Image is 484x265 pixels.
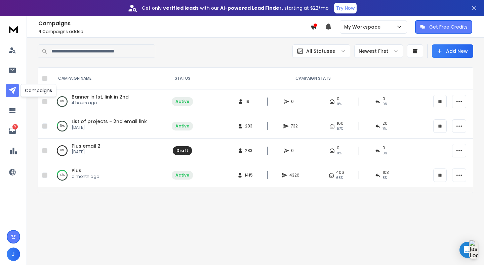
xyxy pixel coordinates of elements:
[245,173,253,178] span: 1415
[354,44,403,58] button: Newest First
[432,44,473,58] button: Add New
[336,5,355,11] p: Try Now
[72,100,129,106] p: 4 hours ago
[429,24,468,30] p: Get Free Credits
[38,29,310,34] p: Campaigns added
[382,126,387,131] span: 7 %
[21,84,56,97] div: Campaigns
[336,170,344,175] span: 406
[245,148,252,153] span: 283
[60,123,65,129] p: 10 %
[176,148,188,153] div: Draft
[382,102,387,107] span: 0%
[337,151,341,156] span: 0%
[291,148,298,153] span: 0
[163,5,199,11] strong: verified leads
[72,125,147,130] p: [DATE]
[289,173,299,178] span: 4326
[382,145,385,151] span: 0
[38,20,310,28] h1: Campaigns
[72,143,100,149] a: Plus email 2
[6,124,19,138] a: 5
[245,123,252,129] span: 283
[7,248,20,261] button: J
[142,5,329,11] p: Get only with our starting at $22/mo
[72,167,81,174] a: Plus
[306,48,335,54] p: All Statuses
[382,151,387,156] span: 0%
[291,99,298,104] span: 0
[72,174,99,179] p: a month ago
[337,96,339,102] span: 0
[459,242,476,258] div: Open Intercom Messenger
[382,96,385,102] span: 0
[38,29,41,34] span: 4
[50,89,168,114] td: 0%Banner in 1st, link in 2nd4 hours ago
[337,145,339,151] span: 0
[382,175,387,181] span: 8 %
[50,163,168,188] td: 42%Plusa month ago
[7,23,20,35] img: logo
[382,170,389,175] span: 103
[60,172,65,179] p: 42 %
[175,99,189,104] div: Active
[220,5,283,11] strong: AI-powered Lead Finder,
[168,68,197,89] th: STATUS
[291,123,298,129] span: 732
[337,126,343,131] span: 57 %
[12,124,18,129] p: 5
[197,68,429,89] th: CAMPAIGN STATS
[336,175,343,181] span: 68 %
[50,68,168,89] th: CAMPAIGN NAME
[72,118,147,125] a: List of projects - 2nd email link
[61,98,64,105] p: 0 %
[72,149,100,155] p: [DATE]
[382,121,388,126] span: 20
[50,114,168,139] td: 10%List of projects - 2nd email link[DATE]
[72,93,129,100] a: Banner in 1st, link in 2nd
[245,99,252,104] span: 19
[175,123,189,129] div: Active
[337,121,344,126] span: 160
[61,147,64,154] p: 0 %
[337,102,341,107] span: 0%
[334,3,357,13] button: Try Now
[344,24,383,30] p: My Workspace
[50,139,168,163] td: 0%Plus email 2[DATE]
[415,20,472,34] button: Get Free Credits
[175,173,189,178] div: Active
